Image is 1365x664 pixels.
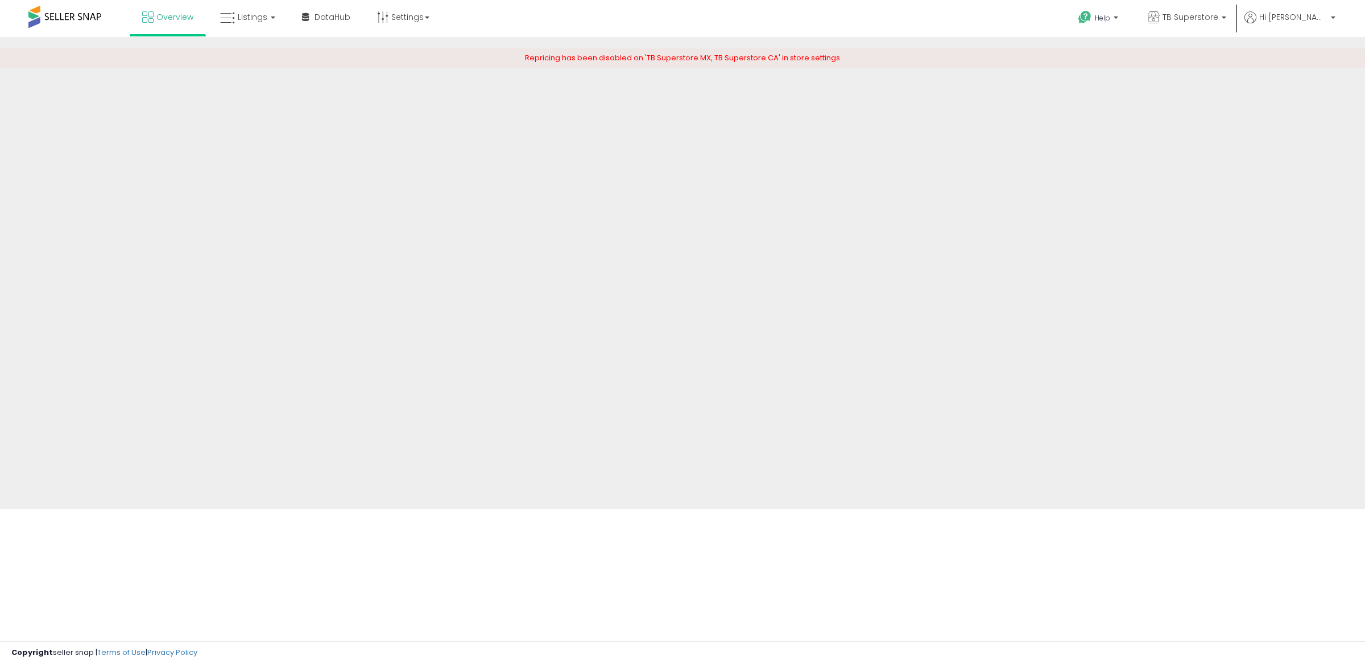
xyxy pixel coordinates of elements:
span: TB Superstore [1163,11,1218,23]
span: Overview [156,11,193,23]
i: Get Help [1078,10,1092,24]
span: Hi [PERSON_NAME] [1259,11,1327,23]
span: Help [1095,13,1110,23]
span: Listings [238,11,267,23]
a: Help [1069,2,1130,37]
span: DataHub [315,11,350,23]
a: Hi [PERSON_NAME] [1244,11,1335,37]
span: Repricing has been disabled on 'TB Superstore MX, TB Superstore CA' in store settings [525,52,840,63]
